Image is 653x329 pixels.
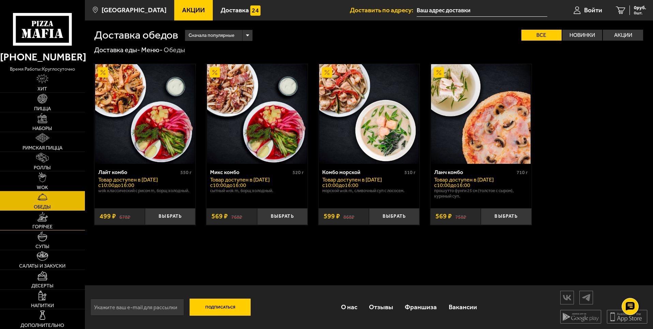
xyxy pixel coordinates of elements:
[34,204,51,209] span: Обеды
[562,30,603,41] label: Новинки
[34,106,51,111] span: Пицца
[521,30,562,41] label: Все
[319,64,419,164] img: Комбо морской
[434,176,473,183] span: Товар доступен
[324,213,340,220] span: 599 ₽
[94,46,140,54] a: Доставка еды-
[322,188,416,194] p: Морской Wok M, Сливочный суп с лососем.
[634,5,646,10] span: 0 руб.
[98,176,137,183] span: Товар доступен
[210,169,291,175] div: Микс комбо
[98,182,134,188] span: c 10:00 до 16:00
[34,165,51,170] span: Роллы
[231,213,242,220] s: 768 ₽
[473,176,494,183] span: в [DATE]
[318,64,420,164] a: АкционныйКомбо морской
[31,303,54,308] span: Напитки
[94,30,178,41] h1: Доставка обедов
[190,299,251,316] button: Подписаться
[322,67,332,77] img: Акционный
[434,169,515,175] div: Ланч комбо
[322,176,361,183] span: Товар доступен
[145,208,195,225] button: Выбрать
[32,224,53,229] span: Горячее
[210,176,249,183] span: Товар доступен
[293,170,304,175] span: 520 г
[35,244,49,249] span: Супы
[38,86,47,91] span: Хит
[250,5,261,16] img: 15daf4d41897b9f0e9f617042186c801.svg
[23,145,62,150] span: Римская пицца
[31,283,54,288] span: Десерты
[361,176,382,183] span: в [DATE]
[32,126,52,131] span: Наборы
[481,208,531,225] button: Выбрать
[182,7,205,13] span: Акции
[399,296,443,318] a: Франшиза
[98,67,108,77] img: Акционный
[257,208,308,225] button: Выбрать
[369,208,419,225] button: Выбрать
[517,170,528,175] span: 710 г
[180,170,192,175] span: 550 г
[207,64,307,164] img: Микс комбо
[343,213,354,220] s: 868 ₽
[434,188,528,199] p: Прошутто Фунги 25 см (толстое с сыром), Куриный суп.
[430,64,532,164] a: АкционныйЛанч комбо
[137,176,158,183] span: в [DATE]
[404,170,416,175] span: 510 г
[335,296,363,318] a: О нас
[455,213,466,220] s: 758 ₽
[434,67,444,77] img: Акционный
[90,299,184,316] input: Укажите ваш e-mail для рассылки
[95,64,195,164] img: Лайт комбо
[322,169,403,175] div: Комбо морской
[561,291,574,303] img: vk
[431,64,531,164] img: Ланч комбо
[119,213,130,220] s: 678 ₽
[102,7,166,13] span: [GEOGRAPHIC_DATA]
[443,296,483,318] a: Вакансии
[634,11,646,15] span: 0 шт.
[435,213,452,220] span: 569 ₽
[249,176,270,183] span: в [DATE]
[603,30,643,41] label: Акции
[100,213,116,220] span: 499 ₽
[210,188,304,194] p: Сытный Wok M, Борщ холодный.
[94,64,196,164] a: АкционныйЛайт комбо
[20,323,64,328] span: Дополнительно
[189,29,234,42] span: Сначала популярные
[98,188,192,194] p: Wok классический с рисом M, Борщ холодный.
[19,263,65,268] span: Салаты и закуски
[37,185,48,190] span: WOK
[363,296,399,318] a: Отзывы
[210,67,220,77] img: Акционный
[322,182,358,188] span: c 10:00 до 16:00
[580,291,593,303] img: tg
[141,46,163,54] a: Меню-
[211,213,228,220] span: 569 ₽
[164,46,185,55] div: Обеды
[584,7,602,13] span: Войти
[98,169,179,175] div: Лайт комбо
[350,7,417,13] span: Доставить по адресу:
[221,7,249,13] span: Доставка
[210,182,246,188] span: c 10:00 до 16:00
[434,182,470,188] span: c 10:00 до 16:00
[206,64,308,164] a: АкционныйМикс комбо
[417,4,547,17] input: Ваш адрес доставки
